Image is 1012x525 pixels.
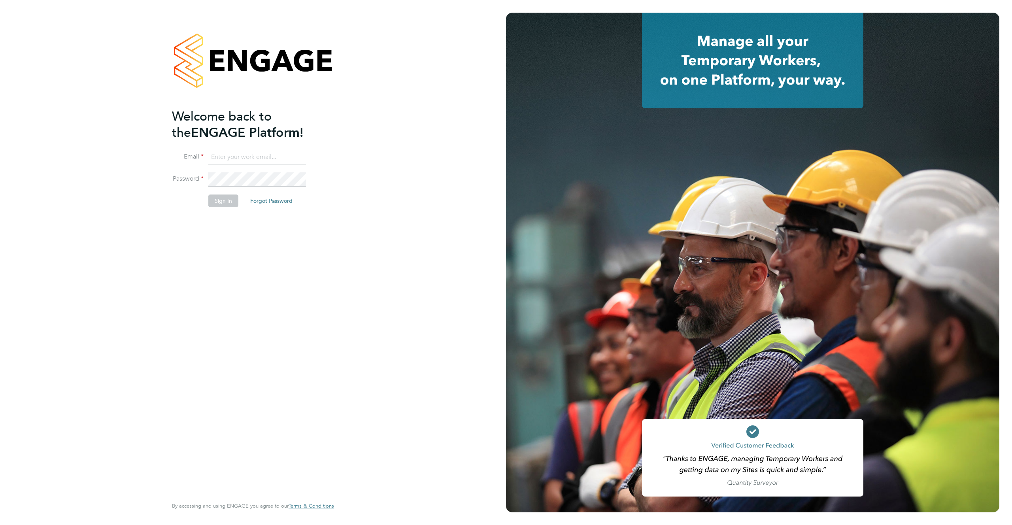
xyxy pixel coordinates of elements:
[172,153,204,161] label: Email
[172,109,272,140] span: Welcome back to the
[172,502,334,509] span: By accessing and using ENGAGE you agree to our
[244,195,299,207] button: Forgot Password
[289,502,334,509] span: Terms & Conditions
[172,108,326,141] h2: ENGAGE Platform!
[289,503,334,509] a: Terms & Conditions
[208,150,306,164] input: Enter your work email...
[172,175,204,183] label: Password
[208,195,238,207] button: Sign In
